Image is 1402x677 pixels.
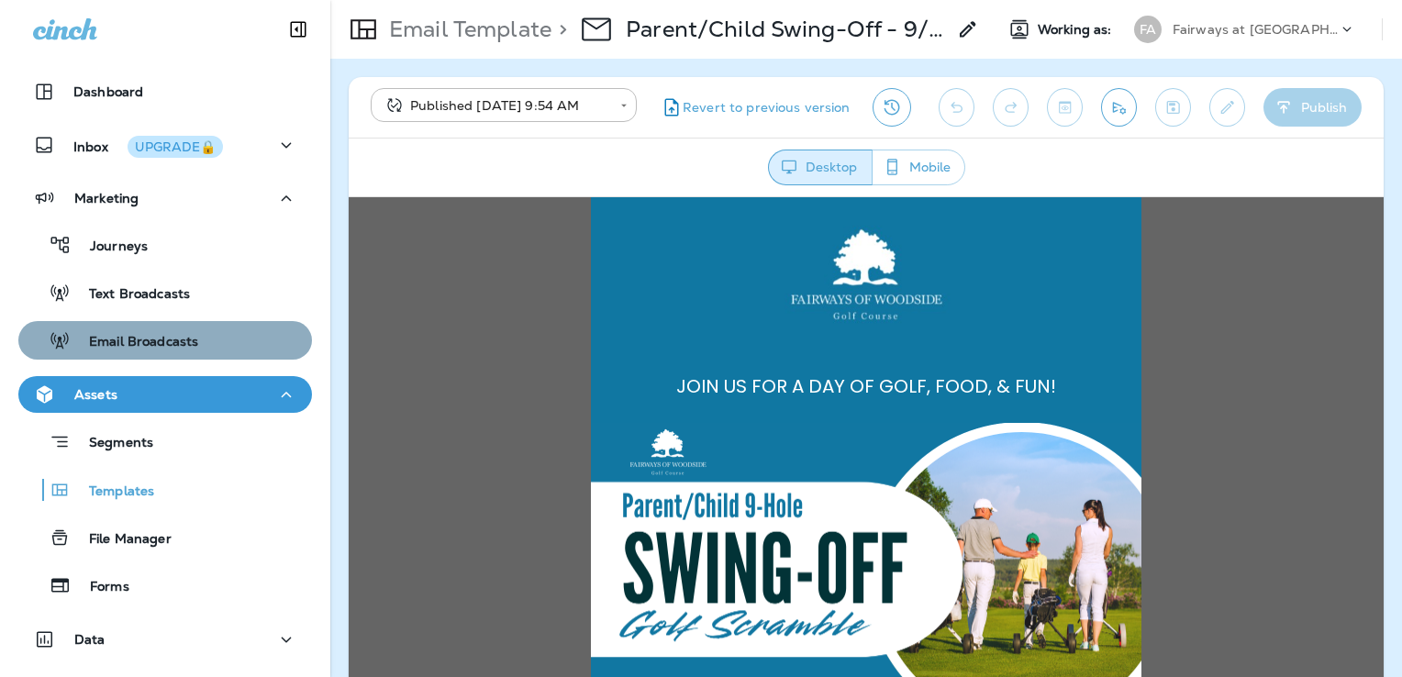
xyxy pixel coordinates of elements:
[1101,88,1137,127] button: Send test email
[73,84,143,99] p: Dashboard
[873,88,911,127] button: View Changelog
[768,150,873,185] button: Desktop
[242,226,793,536] img: Fairway-of-Woodside-GC--ParentChild-Swing-Off---Blog.png
[1134,16,1162,43] div: FA
[18,471,312,509] button: Templates
[71,286,190,304] p: Text Broadcasts
[74,632,106,647] p: Data
[18,518,312,557] button: File Manager
[872,150,965,185] button: Mobile
[683,99,851,117] span: Revert to previous version
[1173,22,1338,37] p: Fairways at [GEOGRAPHIC_DATA]
[273,11,324,48] button: Collapse Sidebar
[128,136,223,158] button: UPGRADE🔒
[18,180,312,216] button: Marketing
[651,88,858,127] button: Revert to previous version
[18,273,312,312] button: Text Broadcasts
[73,136,223,155] p: Inbox
[74,387,117,402] p: Assets
[74,191,139,205] p: Marketing
[18,226,312,264] button: Journeys
[328,176,707,202] span: JOIN US FOR A DAY OF GOLF, FOOD, & FUN!
[382,16,551,43] p: Email Template
[71,435,153,453] p: Segments
[72,239,148,256] p: Journeys
[18,127,312,163] button: InboxUPGRADE🔒
[18,376,312,413] button: Assets
[18,321,312,360] button: Email Broadcasts
[71,483,154,501] p: Templates
[18,73,312,110] button: Dashboard
[72,579,129,596] p: Forms
[71,531,172,549] p: File Manager
[626,16,946,43] p: Parent/Child Swing-Off - 9/28 (4)
[18,422,312,461] button: Segments
[427,9,608,143] img: Fairways-of-Woodside--Logo-2_edited_16c287f7-a34d-48ae-a194-8be1f756575b.jpg
[384,96,607,115] div: Published [DATE] 9:54 AM
[1038,22,1116,38] span: Working as:
[71,334,198,351] p: Email Broadcasts
[135,140,216,153] div: UPGRADE🔒
[18,566,312,605] button: Forms
[551,16,567,43] p: >
[18,621,312,658] button: Data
